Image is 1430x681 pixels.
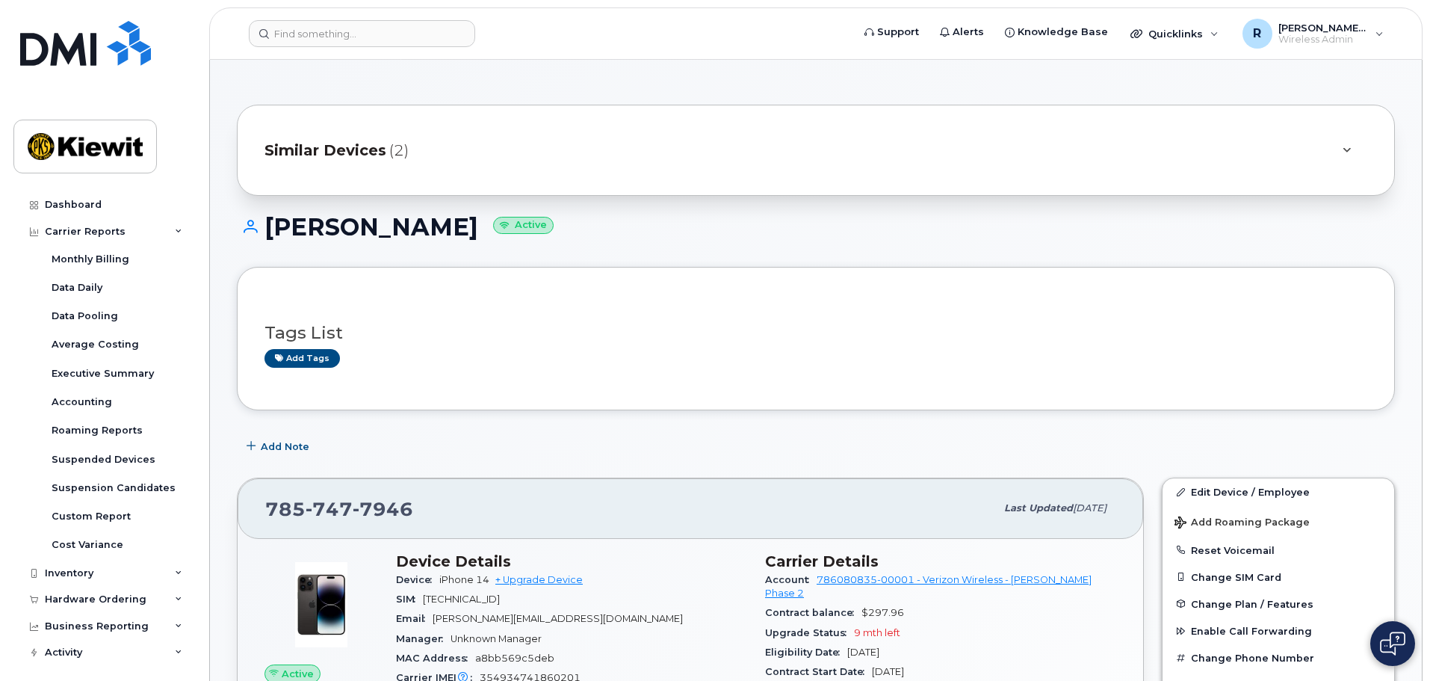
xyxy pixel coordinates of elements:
[765,607,861,618] span: Contract balance
[396,574,439,585] span: Device
[282,667,314,681] span: Active
[396,552,747,570] h3: Device Details
[475,653,554,664] span: a8bb569c5deb
[264,324,1367,342] h3: Tags List
[872,666,904,677] span: [DATE]
[1004,502,1073,514] span: Last updated
[765,647,847,658] span: Eligibility Date
[1163,591,1394,617] button: Change Plan / Features
[237,214,1395,240] h1: [PERSON_NAME]
[396,633,451,644] span: Manager
[451,633,542,644] span: Unknown Manager
[1191,626,1312,637] span: Enable Call Forwarding
[1191,598,1313,609] span: Change Plan / Features
[264,349,340,368] a: Add tags
[1163,644,1394,671] button: Change Phone Number
[1163,506,1394,537] button: Add Roaming Package
[765,552,1116,570] h3: Carrier Details
[765,627,854,638] span: Upgrade Status
[237,433,322,460] button: Add Note
[423,594,500,605] span: [TECHNICAL_ID]
[765,574,1092,599] a: 786080835-00001 - Verizon Wireless - [PERSON_NAME] Phase 2
[1073,502,1106,514] span: [DATE]
[1380,632,1405,656] img: Open chat
[261,440,309,454] span: Add Note
[861,607,904,618] span: $297.96
[276,560,366,650] img: image20231002-3703462-njx0qo.jpeg
[854,627,900,638] span: 9 mth left
[847,647,879,658] span: [DATE]
[389,140,409,161] span: (2)
[1163,617,1394,644] button: Enable Call Forwarding
[765,666,872,677] span: Contract Start Date
[306,498,353,520] span: 747
[765,574,817,585] span: Account
[1163,478,1394,505] a: Edit Device / Employee
[265,498,413,520] span: 785
[495,574,583,585] a: + Upgrade Device
[396,653,475,664] span: MAC Address
[493,217,554,234] small: Active
[264,140,386,161] span: Similar Devices
[1174,517,1310,531] span: Add Roaming Package
[396,613,433,624] span: Email
[353,498,413,520] span: 7946
[1163,537,1394,564] button: Reset Voicemail
[439,574,489,585] span: iPhone 14
[396,594,423,605] span: SIM
[433,613,683,624] span: [PERSON_NAME][EMAIL_ADDRESS][DOMAIN_NAME]
[1163,564,1394,591] button: Change SIM Card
